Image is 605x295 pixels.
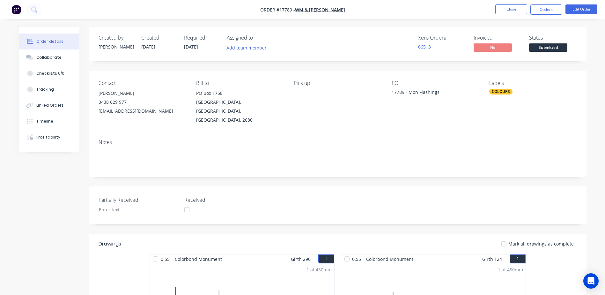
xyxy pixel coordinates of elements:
a: WM & [PERSON_NAME] [295,7,345,13]
div: Profitability [36,134,60,140]
button: Profitability [19,129,79,145]
span: 0.55 [350,254,364,264]
div: Created [141,35,176,41]
div: [EMAIL_ADDRESS][DOMAIN_NAME] [99,107,186,116]
span: Girth 290 [291,254,311,264]
div: Tracking [36,87,54,92]
div: Order details [36,39,63,44]
button: Order details [19,34,79,49]
button: Submitted [529,43,567,53]
div: PO Box 1758 [196,89,284,98]
div: 17789 - Mon Flashings [392,89,471,98]
div: Invoiced [474,35,521,41]
div: Xero Order # [418,35,466,41]
span: Girth 124 [482,254,502,264]
div: 1 at 450mm [306,266,332,273]
label: Partially Received [99,196,178,204]
div: Contact [99,80,186,86]
span: 0.55 [158,254,172,264]
button: Add team member [223,43,270,52]
div: 1 at 450mm [498,266,523,273]
span: Mark all drawings as complete [508,240,574,247]
div: Required [184,35,219,41]
div: [PERSON_NAME]0438 629 977[EMAIL_ADDRESS][DOMAIN_NAME] [99,89,186,116]
div: Collaborate [36,55,62,60]
div: Checklists 0/0 [36,71,64,76]
span: Colorbond Monument [172,254,225,264]
div: PO Box 1758[GEOGRAPHIC_DATA], [GEOGRAPHIC_DATA], [GEOGRAPHIC_DATA], 2680 [196,89,284,125]
span: [DATE] [184,44,198,50]
button: Collaborate [19,49,79,65]
div: Assigned to [227,35,291,41]
div: Timeline [36,118,53,124]
button: Edit Order [565,4,597,14]
div: Status [529,35,577,41]
button: Close [495,4,527,14]
a: 66513 [418,44,431,50]
div: Notes [99,139,577,145]
div: COLOURS [489,89,513,95]
div: Drawings [99,240,121,248]
button: 1 [318,254,334,263]
div: Pick up [294,80,381,86]
span: Order #17789 - [260,7,295,13]
button: Checklists 0/0 [19,65,79,81]
span: Submitted [529,43,567,51]
div: Bill to [196,80,284,86]
div: 0438 629 977 [99,98,186,107]
span: Colorbond Monument [364,254,416,264]
button: Options [530,4,562,15]
div: Linked Orders [36,102,64,108]
div: Created by [99,35,134,41]
span: [DATE] [141,44,155,50]
button: Timeline [19,113,79,129]
button: Linked Orders [19,97,79,113]
label: Received [184,196,264,204]
button: 2 [510,254,526,263]
div: [PERSON_NAME] [99,89,186,98]
div: Labels [489,80,577,86]
button: Add team member [227,43,270,52]
div: Open Intercom Messenger [583,273,599,289]
div: [GEOGRAPHIC_DATA], [GEOGRAPHIC_DATA], [GEOGRAPHIC_DATA], 2680 [196,98,284,125]
span: No [474,43,512,51]
button: Tracking [19,81,79,97]
img: Factory [11,5,21,14]
div: [PERSON_NAME] [99,43,134,50]
div: PO [392,80,479,86]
